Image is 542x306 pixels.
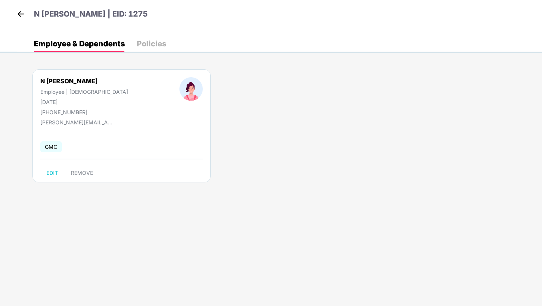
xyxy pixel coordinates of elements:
[34,40,125,47] div: Employee & Dependents
[15,8,26,20] img: back
[40,109,128,115] div: [PHONE_NUMBER]
[40,119,116,125] div: [PERSON_NAME][EMAIL_ADDRESS][DOMAIN_NAME]
[40,99,128,105] div: [DATE]
[40,89,128,95] div: Employee | [DEMOGRAPHIC_DATA]
[179,77,203,101] img: profileImage
[40,77,128,85] div: N [PERSON_NAME]
[34,8,148,20] p: N [PERSON_NAME] | EID: 1275
[40,141,62,152] span: GMC
[65,167,99,179] button: REMOVE
[40,167,64,179] button: EDIT
[46,170,58,176] span: EDIT
[71,170,93,176] span: REMOVE
[137,40,166,47] div: Policies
